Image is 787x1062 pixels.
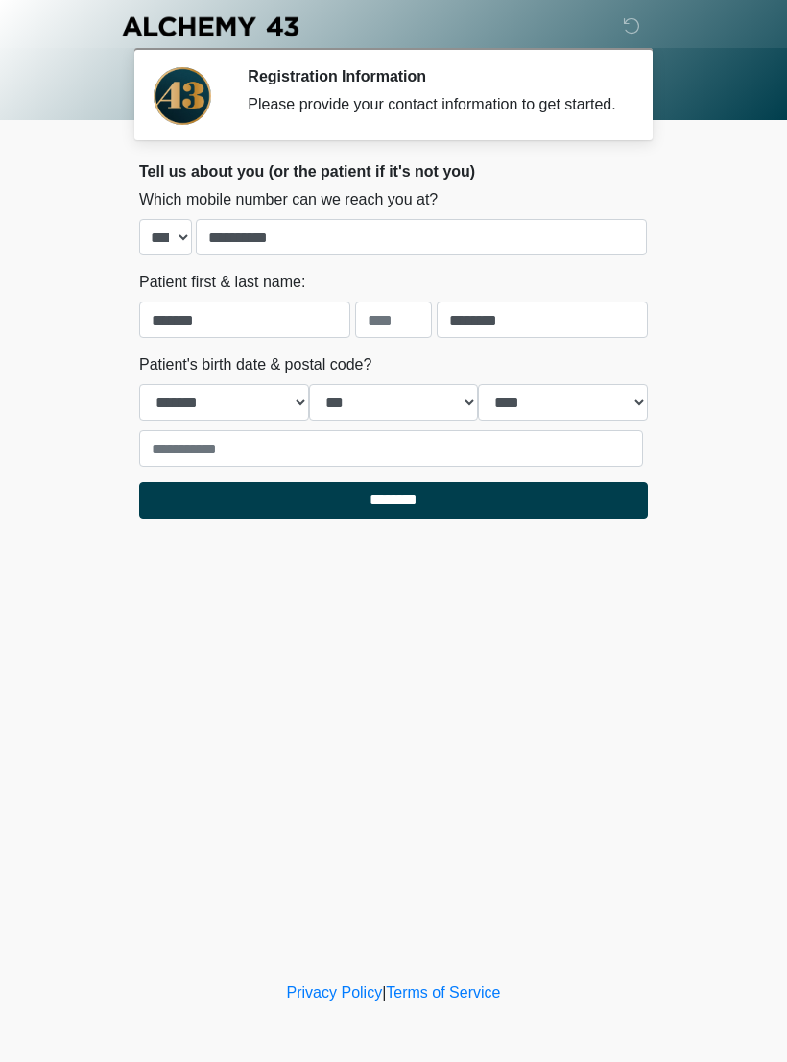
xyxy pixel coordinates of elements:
[248,67,619,85] h2: Registration Information
[287,984,383,1001] a: Privacy Policy
[154,67,211,125] img: Agent Avatar
[139,162,648,181] h2: Tell us about you (or the patient if it's not you)
[139,353,371,376] label: Patient's birth date & postal code?
[139,271,305,294] label: Patient first & last name:
[382,984,386,1001] a: |
[139,188,438,211] label: Which mobile number can we reach you at?
[386,984,500,1001] a: Terms of Service
[248,93,619,116] div: Please provide your contact information to get started.
[120,14,300,38] img: Alchemy 43 Logo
